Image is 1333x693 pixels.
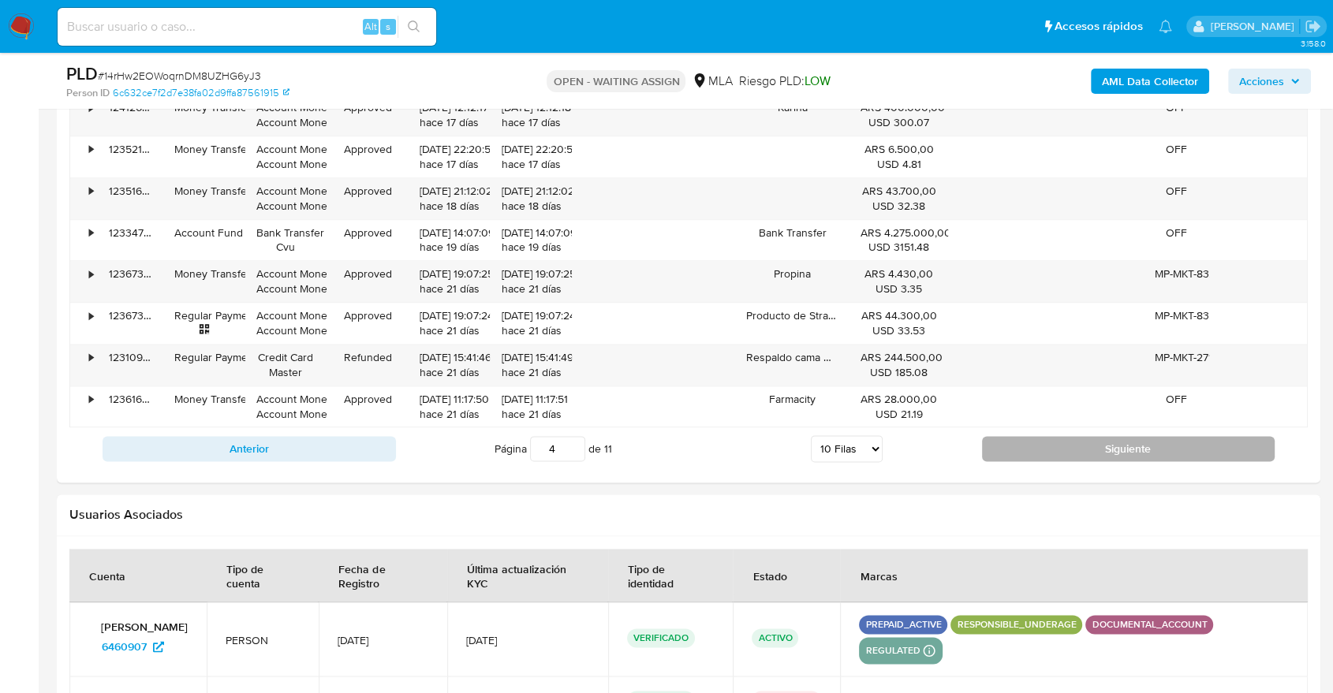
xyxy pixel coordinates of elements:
a: 6c632ce7f2d7e38fa02d9ffa87561915 [113,86,289,100]
button: AML Data Collector [1091,69,1209,94]
span: Riesgo PLD: [738,73,830,90]
span: Acciones [1239,69,1284,94]
h2: Usuarios Asociados [69,507,1308,523]
span: Accesos rápidos [1055,18,1143,35]
input: Buscar usuario o caso... [58,17,436,37]
span: LOW [804,72,830,90]
button: Acciones [1228,69,1311,94]
a: Notificaciones [1159,20,1172,33]
b: Person ID [66,86,110,100]
span: s [386,19,390,34]
div: MLA [692,73,732,90]
span: # 14rHw2EOWoqrnDM8UZHG6yJ3 [98,68,261,84]
p: juan.tosini@mercadolibre.com [1210,19,1299,34]
span: 3.158.0 [1300,37,1325,50]
b: PLD [66,61,98,86]
button: search-icon [398,16,430,38]
b: AML Data Collector [1102,69,1198,94]
p: OPEN - WAITING ASSIGN [547,70,685,92]
a: Salir [1305,18,1321,35]
span: Alt [364,19,377,34]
